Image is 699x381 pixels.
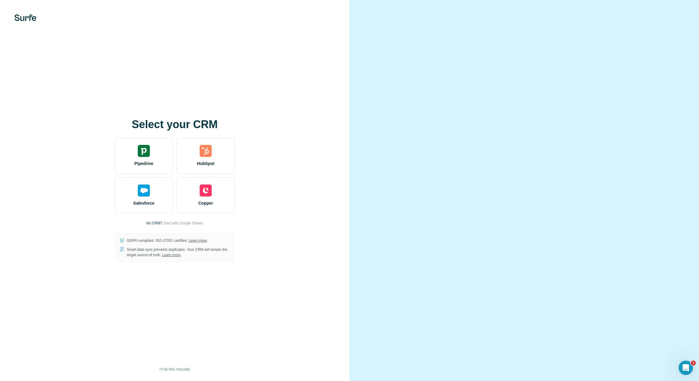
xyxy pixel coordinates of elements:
span: I’ll do this manually [159,367,190,372]
a: Learn more [162,253,180,257]
p: Smart data sync prevents duplicates. Your CRM will remain the single source of truth. [127,247,230,258]
span: Salesforce [133,200,155,206]
img: pipedrive's logo [138,145,150,157]
span: Pipedrive [134,160,153,166]
p: No CRM? [146,220,162,226]
img: salesforce's logo [138,184,150,196]
button: Start with Google Sheets [163,220,203,226]
img: Surfe's logo [14,14,36,21]
button: I’ll do this manually [155,365,194,374]
a: Learn more [189,238,207,243]
iframe: Intercom live chat [679,361,693,375]
p: GDPR compliant. ISO-27001 certified. [127,238,207,243]
img: hubspot's logo [200,145,212,157]
img: copper's logo [200,184,212,196]
h1: Select your CRM [115,118,235,130]
span: HubSpot [197,160,214,166]
span: Copper [198,200,213,206]
span: 1 [691,361,696,365]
